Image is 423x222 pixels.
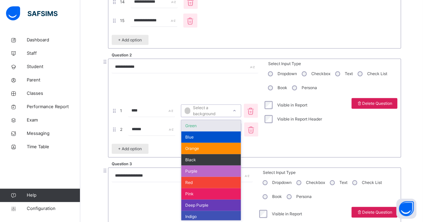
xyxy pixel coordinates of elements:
span: Exam [27,117,80,124]
span: Delete Question [356,209,392,215]
span: + Add option [117,146,143,152]
span: Delete Question [356,100,392,106]
label: Text [345,71,353,77]
span: Dashboard [27,37,80,43]
span: Select Input Type [263,170,394,176]
label: Check List [362,180,382,186]
span: Select Input Type [268,61,394,67]
label: Visible in Report Header [277,116,322,122]
div: 15 [112,13,253,28]
img: safsims [6,6,58,20]
span: Configuration [27,205,80,212]
span: Help [27,192,80,199]
div: Pink [181,188,241,200]
button: Open asap [396,199,416,219]
label: Checkbox [306,180,325,186]
div: Red [181,177,241,188]
div: Deep Purple [181,200,241,211]
div: Green [181,120,241,132]
span: Parent [27,77,80,83]
div: Question 2Select Input TypeDropdownCheckboxTextCheck ListBookPersona1Select a backgroundGreenBlue... [102,59,401,164]
span: Classes [27,90,80,97]
div: Orange [181,143,241,154]
div: Black [181,154,241,166]
div: 1Select a backgroundGreenBlueOrangeBlackPurpleRedPinkDeep PurpleIndigoLight BlueCyan [112,103,258,119]
span: Staff [27,50,80,57]
label: Persona [296,194,312,200]
label: Book [272,194,282,200]
label: Text [339,180,347,186]
label: Dropdown [272,180,292,186]
span: Student [27,63,80,70]
label: Question 2 [112,52,132,58]
label: Question 3 [112,161,132,167]
div: Purple [181,166,241,177]
span: 1 [112,103,258,119]
label: Persona [302,85,317,91]
span: 2 [112,122,258,137]
div: 2Select a background [112,122,258,137]
label: Dropdown [278,71,297,77]
span: 15 [112,13,197,28]
label: Book [278,85,287,91]
label: Visible in Report [277,102,307,108]
span: Performance Report [27,103,80,110]
span: Time Table [27,144,80,150]
label: Check List [367,71,387,77]
span: + Add option [117,37,143,43]
span: Messaging [27,130,80,137]
label: Checkbox [311,71,330,77]
div: Blue [181,132,241,143]
label: Visible in Report [272,211,302,217]
div: Select a background [185,104,227,117]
